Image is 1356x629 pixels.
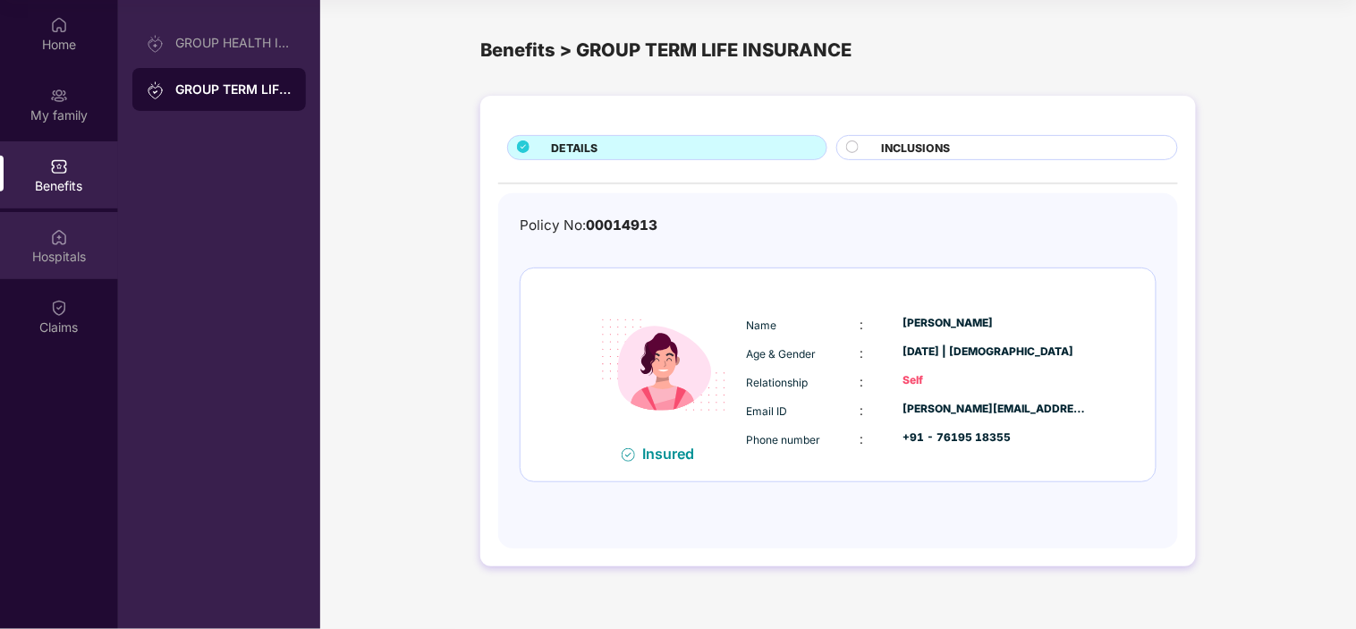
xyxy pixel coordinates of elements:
[50,157,68,175] img: svg+xml;base64,PHN2ZyBpZD0iQmVuZWZpdHMiIHhtbG5zPSJodHRwOi8vd3d3LnczLm9yZy8yMDAwL3N2ZyIgd2lkdGg9Ij...
[622,448,635,462] img: svg+xml;base64,PHN2ZyB4bWxucz0iaHR0cDovL3d3dy53My5vcmcvMjAwMC9zdmciIHdpZHRoPSIxNiIgaGVpZ2h0PSIxNi...
[860,374,864,389] span: :
[747,319,777,332] span: Name
[147,81,165,99] img: svg+xml;base64,PHN2ZyB3aWR0aD0iMjAiIGhlaWdodD0iMjAiIHZpZXdCb3g9IjAgMCAyMCAyMCIgZmlsbD0ibm9uZSIgeG...
[520,215,657,236] div: Policy No:
[642,445,705,463] div: Insured
[903,315,1087,332] div: [PERSON_NAME]
[586,217,657,234] span: 00014913
[175,81,292,98] div: GROUP TERM LIFE INSURANCE
[860,345,864,361] span: :
[860,403,864,418] span: :
[882,140,951,157] span: INCLUSIONS
[50,16,68,34] img: svg+xml;base64,PHN2ZyBpZD0iSG9tZSIgeG1sbnM9Imh0dHA6Ly93d3cudzMub3JnLzIwMDAvc3ZnIiB3aWR0aD0iMjAiIG...
[747,376,809,389] span: Relationship
[747,433,821,446] span: Phone number
[50,87,68,105] img: svg+xml;base64,PHN2ZyB3aWR0aD0iMjAiIGhlaWdodD0iMjAiIHZpZXdCb3g9IjAgMCAyMCAyMCIgZmlsbD0ibm9uZSIgeG...
[903,429,1087,446] div: +91 - 76195 18355
[147,35,165,53] img: svg+xml;base64,PHN2ZyB3aWR0aD0iMjAiIGhlaWdodD0iMjAiIHZpZXdCb3g9IjAgMCAyMCAyMCIgZmlsbD0ibm9uZSIgeG...
[860,317,864,332] span: :
[903,344,1087,361] div: [DATE] | [DEMOGRAPHIC_DATA]
[50,228,68,246] img: svg+xml;base64,PHN2ZyBpZD0iSG9zcGl0YWxzIiB4bWxucz0iaHR0cDovL3d3dy53My5vcmcvMjAwMC9zdmciIHdpZHRoPS...
[480,36,1196,64] div: Benefits > GROUP TERM LIFE INSURANCE
[585,286,742,444] img: icon
[551,140,597,157] span: DETAILS
[50,299,68,317] img: svg+xml;base64,PHN2ZyBpZD0iQ2xhaW0iIHhtbG5zPSJodHRwOi8vd3d3LnczLm9yZy8yMDAwL3N2ZyIgd2lkdGg9IjIwIi...
[903,372,1087,389] div: Self
[175,36,292,50] div: GROUP HEALTH INSURANCE
[747,347,817,361] span: Age & Gender
[903,401,1087,418] div: [PERSON_NAME][EMAIL_ADDRESS][DOMAIN_NAME]
[747,404,788,418] span: Email ID
[860,431,864,446] span: :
